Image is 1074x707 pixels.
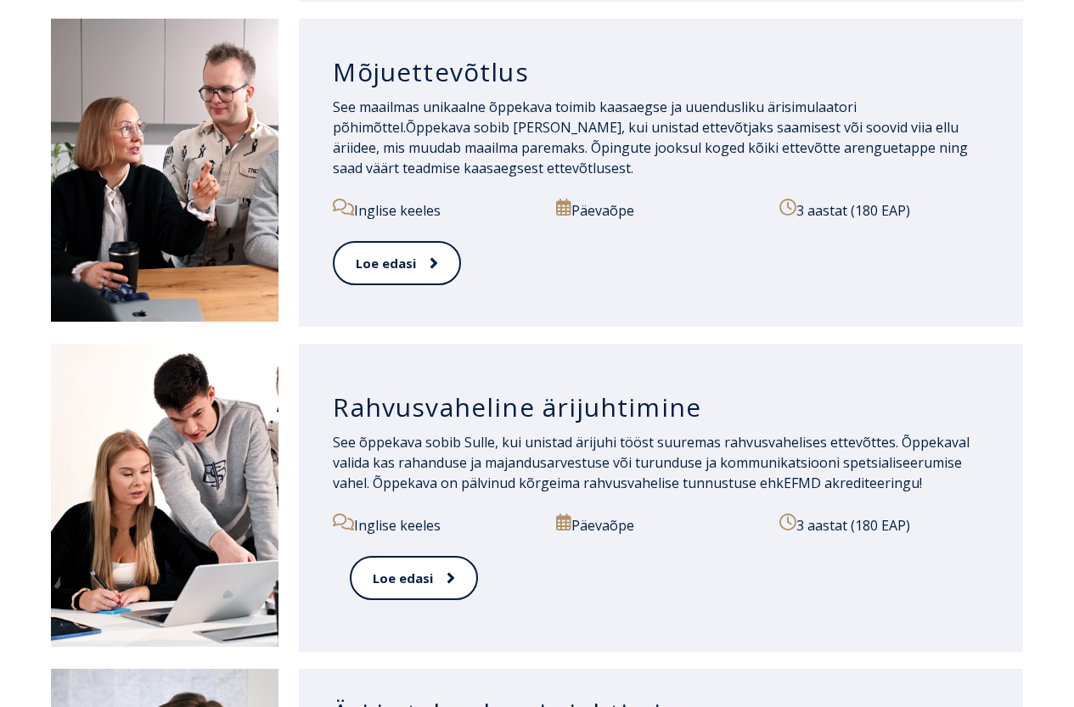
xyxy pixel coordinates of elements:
[333,513,543,536] p: Inglise keeles
[556,199,766,221] p: Päevaõpe
[51,19,278,322] img: Mõjuettevõtlus
[779,513,989,536] p: 3 aastat (180 EAP)
[333,118,968,177] span: Õppekava sobib [PERSON_NAME], kui unistad ettevõtjaks saamisest või soovid viia ellu äriidee, mis...
[333,433,970,492] span: See õppekava sobib Sulle, kui unistad ärijuhi tööst suuremas rahvusvahelises ettevõttes. Õppekava...
[333,56,989,88] h3: Mõjuettevõtlus
[333,98,857,137] span: See maailmas unikaalne õppekava toimib kaasaegse ja uuendusliku ärisimulaatori põhimõttel.
[333,241,461,286] a: Loe edasi
[779,199,972,221] p: 3 aastat (180 EAP)
[556,513,766,536] p: Päevaõpe
[350,556,478,601] a: Loe edasi
[51,344,278,647] img: Rahvusvaheline ärijuhtimine
[784,474,919,492] a: EFMD akrediteeringu
[333,199,543,221] p: Inglise keeles
[333,391,989,424] h3: Rahvusvaheline ärijuhtimine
